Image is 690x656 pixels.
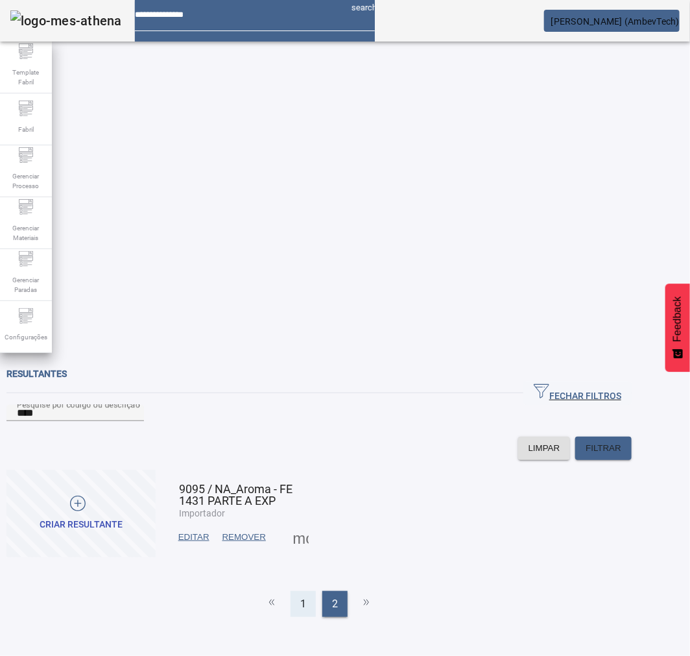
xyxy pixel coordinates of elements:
span: FILTRAR [586,442,621,455]
span: Gerenciar Processo [6,167,45,195]
button: REMOVER [216,526,272,549]
span: EDITAR [178,531,209,544]
button: FECHAR FILTROS [523,382,632,405]
button: CRIAR RESULTANTE [6,470,156,557]
button: Mais [289,526,313,549]
button: Feedback - Mostrar pesquisa [665,284,690,372]
span: REMOVER [222,531,266,544]
img: logo-mes-athena [10,10,122,31]
span: FECHAR FILTROS [534,383,621,403]
span: Template Fabril [6,64,45,91]
span: 9095 / NA_Aroma - FE 1431 PARTE A EXP [179,482,292,507]
div: CRIAR RESULTANTE [40,518,123,531]
span: Configurações [1,328,51,346]
mat-label: Pesquise por código ou descrição [17,400,140,409]
span: Fabril [14,121,38,138]
span: Gerenciar Materiais [6,219,45,247]
button: EDITAR [172,526,216,549]
button: LIMPAR [518,437,571,460]
span: LIMPAR [529,442,560,455]
span: Gerenciar Paradas [6,271,45,298]
span: [PERSON_NAME] (AmbevTech) [551,16,680,27]
span: Resultantes [6,369,67,379]
span: 1 [300,596,306,612]
button: FILTRAR [575,437,632,460]
span: Feedback [672,297,684,342]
